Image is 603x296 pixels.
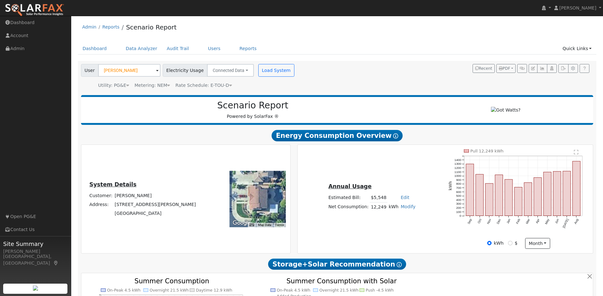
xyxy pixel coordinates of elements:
[207,64,254,77] button: Connected Data
[529,64,537,73] button: Edit User
[473,64,495,73] button: Recent
[580,64,589,73] a: Help Link
[3,248,68,255] div: [PERSON_NAME]
[547,64,557,73] button: Login As
[456,198,462,202] text: 400
[114,191,197,200] td: [PERSON_NAME]
[98,64,160,77] input: Select a User
[397,262,402,267] i: Show Help
[162,43,194,55] a: Audit Trail
[517,64,527,73] button: Generate Report Link
[573,161,580,216] rect: onclick=""
[476,174,483,216] rect: onclick=""
[508,241,512,245] input: $
[3,253,68,267] div: [GEOGRAPHIC_DATA], [GEOGRAPHIC_DATA]
[268,259,406,270] span: Storage+Solar Recommendation
[537,64,547,73] button: Multi-Series Graph
[135,277,209,285] text: Summer Consumption
[496,64,516,73] button: PDF
[249,223,254,227] button: Keyboard shortcuts
[514,187,522,216] rect: onclick=""
[491,107,520,113] img: Got Watts?
[496,218,501,225] text: Dec
[456,182,462,185] text: 800
[524,183,532,216] rect: onclick=""
[543,172,551,216] rect: onclick=""
[568,64,578,73] button: Settings
[558,43,596,55] a: Quick Links
[3,240,68,248] span: Site Summary
[544,218,550,225] text: May
[107,288,141,293] text: On-Peak 4.5 kWh
[121,43,162,55] a: Data Analyzer
[401,195,409,200] a: Edit
[84,100,422,120] div: Powered by SolarFax ®
[78,43,112,55] a: Dashboard
[574,150,578,155] text: 
[328,183,371,190] u: Annual Usage
[196,288,232,293] text: Daytime 12.9 kWh
[554,218,560,224] text: Jun
[53,261,59,266] a: Map
[231,219,252,227] a: Open this area in Google Maps (opens a new window)
[327,202,370,211] td: Net Consumption:
[456,194,462,197] text: 500
[456,202,462,205] text: 300
[88,200,114,209] td: Address:
[534,177,542,216] rect: onclick=""
[89,181,136,188] u: System Details
[258,223,271,227] button: Map Data
[455,162,462,165] text: 1300
[515,218,521,224] text: Feb
[466,164,474,216] rect: onclick=""
[486,183,493,216] rect: onclick=""
[456,178,462,182] text: 900
[456,206,462,209] text: 200
[366,288,394,293] text: Push -4.5 kWh
[460,214,462,217] text: 0
[319,288,359,293] text: Overnight 21.5 kWh
[163,64,207,77] span: Electricity Usage
[387,202,399,211] td: kWh
[393,133,398,138] i: Show Help
[114,200,197,209] td: [STREET_ADDRESS][PERSON_NAME]
[515,240,518,247] label: $
[562,218,569,228] text: [DATE]
[559,5,596,10] span: [PERSON_NAME]
[455,170,462,174] text: 1100
[327,193,370,203] td: Estimated Bill:
[525,218,531,225] text: Mar
[506,218,511,224] text: Jan
[126,23,177,31] a: Scenario Report
[456,210,462,214] text: 100
[477,218,482,224] text: Oct
[82,24,97,29] a: Admin
[277,288,310,293] text: On-Peak 4.5 kWh
[535,218,540,224] text: Apr
[486,218,492,225] text: Nov
[494,240,504,247] label: kWh
[455,158,462,162] text: 1400
[470,149,504,153] text: Pull 12,249 kWh
[81,64,98,77] span: User
[5,3,64,17] img: SolarFax
[467,218,473,225] text: Sep
[574,218,579,224] text: Aug
[456,190,462,194] text: 600
[33,286,38,291] img: retrieve
[150,288,189,293] text: Overnight 21.5 kWh
[102,24,119,29] a: Reports
[499,66,510,71] span: PDF
[87,100,418,111] h2: Scenario Report
[455,166,462,170] text: 1200
[401,204,416,209] a: Modify
[272,130,403,141] span: Energy Consumption Overview
[495,175,503,216] rect: onclick=""
[558,64,568,73] button: Export Interval Data
[203,43,225,55] a: Users
[88,191,114,200] td: Customer:
[525,238,550,249] button: month
[455,174,462,177] text: 1000
[448,181,453,190] text: kWh
[370,193,387,203] td: $5,548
